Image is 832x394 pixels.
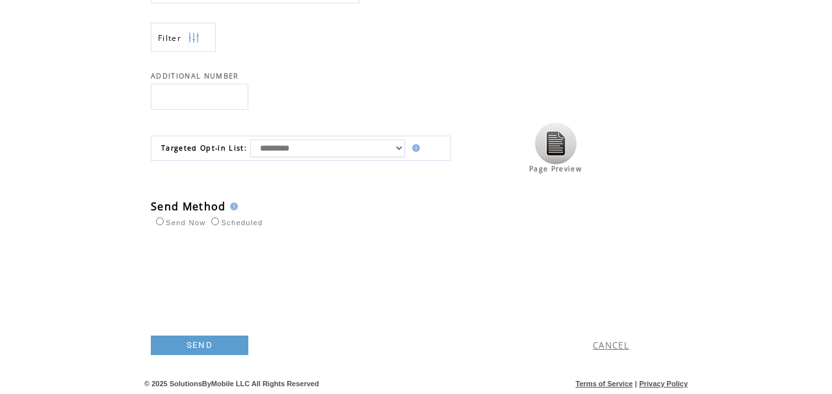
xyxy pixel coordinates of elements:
img: help.gif [408,144,420,152]
a: SEND [151,336,248,355]
a: Privacy Policy [639,380,688,388]
img: filters.png [188,23,200,53]
a: Click to view the page preview [535,158,577,166]
img: help.gif [226,203,238,210]
span: ADDITIONAL NUMBER [151,71,239,80]
span: Show filters [158,32,181,43]
span: Page Preview [529,164,582,173]
span: Send Method [151,199,226,214]
input: Send Now [156,217,164,225]
label: Scheduled [208,219,263,227]
span: © 2025 SolutionsByMobile LLC All Rights Reserved [144,380,319,388]
a: Terms of Service [576,380,633,388]
img: Click to view the page preview [535,123,577,164]
span: Targeted Opt-in List: [161,143,247,153]
input: Scheduled [211,217,219,225]
span: | [635,380,637,388]
a: CANCEL [593,339,629,351]
label: Send Now [153,219,205,227]
a: Filter [151,23,216,52]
